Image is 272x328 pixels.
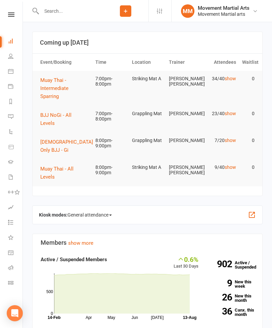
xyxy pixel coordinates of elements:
a: Reports [8,95,23,110]
div: Movement Martial arts [198,11,250,17]
th: Attendees [202,54,239,71]
div: Last 30 Days [174,255,198,270]
td: [PERSON_NAME] [166,133,202,148]
strong: 9 [209,279,232,288]
a: Dashboard [8,34,23,49]
div: Movement Martial Arts [198,5,250,11]
td: 23/40 [202,106,239,122]
td: 0 [239,106,258,122]
td: Grappling Mat [129,133,166,148]
span: [DEMOGRAPHIC_DATA] Only BJJ - Gi [40,139,93,153]
td: [PERSON_NAME] [PERSON_NAME] [166,71,202,92]
button: Muay Thai - Intermediate Sparring [40,76,89,100]
a: show [225,165,236,170]
button: [DEMOGRAPHIC_DATA] Only BJJ - Gi [40,138,98,154]
span: General attendance [67,209,112,220]
a: show more [68,240,93,246]
th: Event/Booking [37,54,92,71]
strong: 36 [209,307,232,316]
th: Trainer [166,54,202,71]
a: People [8,49,23,64]
td: 34/40 [202,71,239,87]
span: Muay Thai - Intermediate Sparring [40,77,69,99]
td: Striking Mat A [129,159,166,175]
a: show [225,138,236,143]
td: [PERSON_NAME] [166,106,202,122]
strong: 902 [209,260,232,269]
a: 26New this month [209,294,255,302]
td: 7/20 [202,133,239,148]
a: show [225,111,236,116]
a: Payments [8,80,23,95]
a: Product Sales [8,140,23,155]
th: Time [92,54,129,71]
a: Class kiosk mode [8,276,23,291]
span: BJJ NoGi - All Levels [40,112,72,126]
div: 0.6% [174,255,198,263]
strong: Kiosk modes: [39,212,67,218]
th: Location [129,54,166,71]
td: [PERSON_NAME] [PERSON_NAME] [166,159,202,181]
td: 0 [239,71,258,87]
th: Waitlist [239,54,258,71]
h3: Members [41,239,254,246]
button: Muay Thai - All Levels [40,165,89,181]
td: 0 [239,133,258,148]
a: Calendar [8,64,23,80]
span: Muay Thai - All Levels [40,166,74,180]
td: 0 [239,159,258,175]
a: 902Active / Suspended [205,255,260,274]
a: 9New this week [209,280,255,288]
td: 9/40 [202,159,239,175]
td: 8:00pm-9:00pm [92,133,129,154]
div: MM [181,4,194,18]
td: Striking Mat A [129,71,166,87]
td: Grappling Mat [129,106,166,122]
a: What's New [8,231,23,246]
a: 36Canx. this month [209,308,255,317]
h3: Coming up [DATE] [40,39,255,46]
td: 8:00pm-9:00pm [92,159,129,181]
td: 7:00pm-8:00pm [92,106,129,127]
td: 7:00pm-8:00pm [92,71,129,92]
strong: Active / Suspended Members [41,256,107,263]
strong: 26 [209,293,232,302]
a: show [225,76,236,81]
button: BJJ NoGi - All Levels [40,111,89,127]
a: Roll call kiosk mode [8,261,23,276]
input: Search... [39,6,103,16]
a: Assessments [8,200,23,216]
a: General attendance kiosk mode [8,246,23,261]
div: Open Intercom Messenger [7,305,23,321]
